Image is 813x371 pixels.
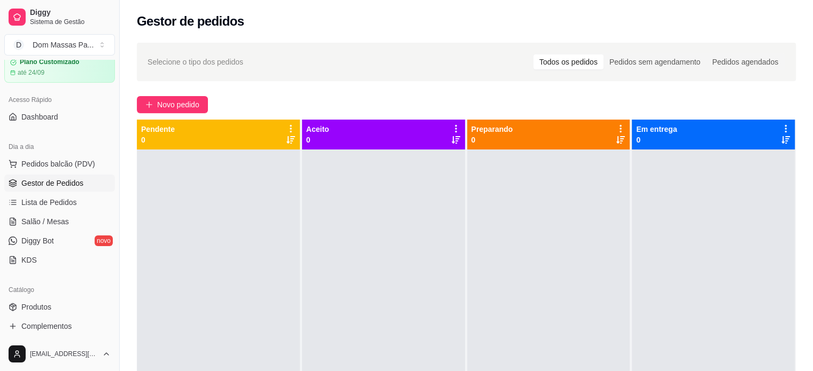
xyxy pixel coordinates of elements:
button: Select a team [4,34,115,56]
p: 0 [141,135,175,145]
article: Plano Customizado [20,58,79,66]
span: D [13,40,24,50]
p: 0 [636,135,677,145]
a: Salão / Mesas [4,213,115,230]
span: Produtos [21,302,51,312]
p: Pendente [141,124,175,135]
a: Lista de Pedidos [4,194,115,211]
div: Pedidos agendados [706,54,784,69]
p: Preparando [471,124,513,135]
a: KDS [4,251,115,269]
div: Dia a dia [4,138,115,155]
a: Dashboard [4,108,115,125]
a: Gestor de Pedidos [4,175,115,192]
span: Selecione o tipo dos pedidos [148,56,243,68]
a: DiggySistema de Gestão [4,4,115,30]
div: Todos os pedidos [533,54,603,69]
p: 0 [306,135,329,145]
button: [EMAIL_ADDRESS][DOMAIN_NAME] [4,341,115,367]
div: Acesso Rápido [4,91,115,108]
div: Dom Massas Pa ... [33,40,94,50]
span: Lista de Pedidos [21,197,77,208]
span: Salão / Mesas [21,216,69,227]
span: Diggy Bot [21,235,54,246]
article: até 24/09 [18,68,44,77]
span: Dashboard [21,112,58,122]
div: Catálogo [4,281,115,298]
h2: Gestor de pedidos [137,13,244,30]
p: Aceito [306,124,329,135]
span: Complementos [21,321,72,331]
p: Em entrega [636,124,677,135]
a: Plano Customizadoaté 24/09 [4,52,115,83]
span: KDS [21,255,37,265]
a: Produtos [4,298,115,315]
span: Sistema de Gestão [30,18,111,26]
span: Gestor de Pedidos [21,178,83,188]
span: [EMAIL_ADDRESS][DOMAIN_NAME] [30,350,98,358]
button: Pedidos balcão (PDV) [4,155,115,172]
span: Diggy [30,8,111,18]
span: plus [145,101,153,108]
p: 0 [471,135,513,145]
span: Pedidos balcão (PDV) [21,159,95,169]
div: Pedidos sem agendamento [603,54,706,69]
button: Novo pedido [137,96,208,113]
a: Complementos [4,318,115,335]
a: Diggy Botnovo [4,232,115,249]
span: Novo pedido [157,99,199,110]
